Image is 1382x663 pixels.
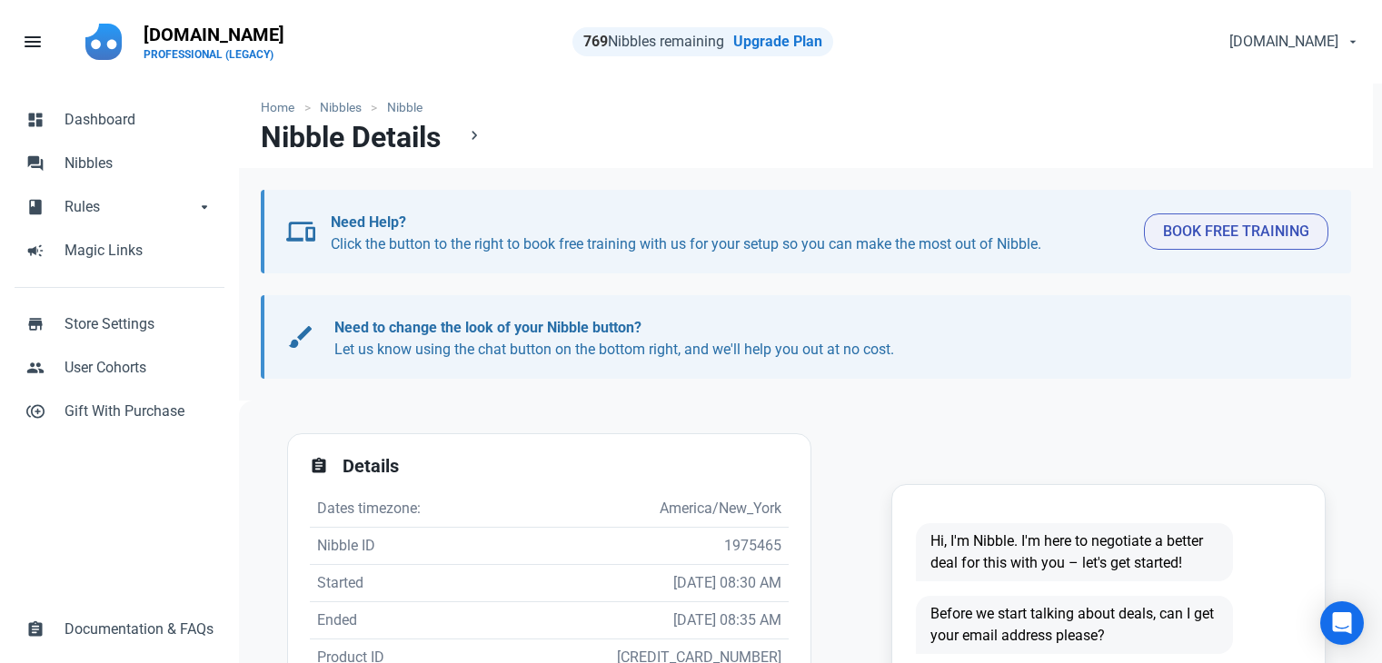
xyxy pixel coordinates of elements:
span: chevron_right [465,126,483,144]
a: [DOMAIN_NAME]PROFESSIONAL (LEGACY) [133,15,295,69]
span: Magic Links [65,240,214,262]
span: assignment [26,618,45,637]
div: Open Intercom Messenger [1320,601,1364,645]
span: Book Free Training [1163,221,1309,242]
span: User Cohorts [65,357,214,379]
a: Upgrade Plan [733,33,822,50]
td: Started [310,565,444,602]
span: Dashboard [65,109,214,131]
h1: Nibble Details [261,121,441,153]
button: Book Free Training [1144,213,1328,250]
span: book [26,196,45,214]
p: Click the button to the right to book free training with us for your setup so you can make the mo... [331,212,1129,255]
span: Before we start talking about deals, can I get your email address please? [916,596,1233,654]
button: [DOMAIN_NAME] [1214,24,1371,60]
span: brush [286,322,315,351]
a: bookRulesarrow_drop_down [15,185,224,229]
a: forumNibbles [15,142,224,185]
a: campaignMagic Links [15,229,224,272]
td: 1975465 [443,528,788,565]
a: assignmentDocumentation & FAQs [15,608,224,651]
span: control_point_duplicate [26,401,45,419]
span: Store Settings [65,313,214,335]
td: Ended [310,602,444,639]
span: Gift With Purchase [65,401,214,422]
a: dashboardDashboard [15,98,224,142]
span: dashboard [26,109,45,127]
span: Nibbles remaining [583,33,724,50]
nav: breadcrumbs [239,84,1373,121]
span: campaign [26,240,45,258]
p: PROFESSIONAL (LEGACY) [144,47,284,62]
td: [DATE] 08:30 AM [443,565,788,602]
td: America/New_York [443,490,788,528]
span: people [26,357,45,375]
span: assignment [310,457,328,475]
a: Nibbles [311,98,372,117]
span: Hi, I'm Nibble. I'm here to negotiate a better deal for this with you – let's get started! [916,523,1233,581]
span: store [26,313,45,331]
span: Nibbles [65,153,214,174]
p: [DOMAIN_NAME] [144,22,284,47]
b: Need Help? [331,213,406,231]
h2: Details [343,456,789,477]
strong: 769 [583,33,608,50]
span: forum [26,153,45,171]
span: Documentation & FAQs [65,618,214,640]
span: devices [286,217,315,246]
span: arrow_drop_down [195,196,214,214]
span: [DOMAIN_NAME] [1229,31,1338,53]
p: Let us know using the chat button on the bottom right, and we'll help you out at no cost. [334,317,1311,361]
a: control_point_duplicateGift With Purchase [15,390,224,433]
a: peopleUser Cohorts [15,346,224,390]
span: menu [22,31,44,53]
td: Dates timezone: [310,490,444,528]
b: Need to change the look of your Nibble button? [334,319,641,336]
a: Home [261,98,303,117]
span: Rules [65,196,195,218]
td: [DATE] 08:35 AM [443,602,788,639]
a: storeStore Settings [15,302,224,346]
a: chevron_right [452,121,497,153]
td: Nibble ID [310,528,444,565]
